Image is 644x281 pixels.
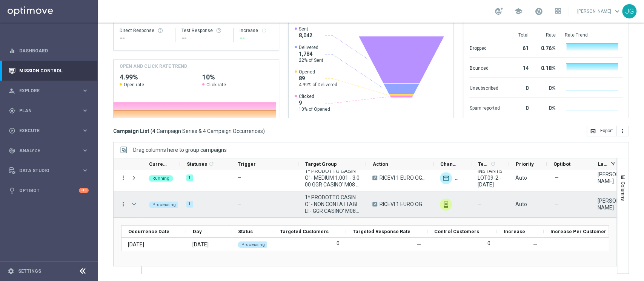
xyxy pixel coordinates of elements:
[181,27,227,34] div: Test Response
[152,176,169,181] span: Running
[9,180,89,200] div: Optibot
[8,128,89,134] div: play_circle_outline Execute keyboard_arrow_right
[9,167,81,174] div: Data Studio
[469,41,500,53] div: Dropped
[19,61,89,81] a: Mission Control
[372,176,377,180] span: A
[152,128,263,134] span: 4 Campaign Series & 4 Campaign Occurrences
[537,41,555,53] div: 0.76%
[299,57,323,63] span: 22% of Sent
[114,191,142,218] div: Press SPACE to select this row.
[613,7,621,15] span: keyboard_arrow_down
[337,240,340,247] label: 0
[19,168,81,173] span: Data Studio
[537,32,555,38] div: Rate
[537,61,555,73] div: 0.18%
[550,229,606,234] span: Increase Per Customer
[124,82,144,88] span: Open rate
[181,34,227,43] div: --
[18,269,41,273] a: Settings
[128,241,144,248] div: 09 Sep 2025
[238,161,256,167] span: Trigger
[490,161,496,167] i: refresh
[478,161,489,167] span: Templates
[81,87,89,94] i: keyboard_arrow_right
[120,201,127,208] button: more_vert
[9,87,81,94] div: Explore
[237,175,241,181] span: —
[9,147,81,154] div: Analyze
[8,68,89,74] button: Mission Control
[299,26,312,32] span: Sent
[19,108,81,113] span: Plan
[616,126,629,136] button: more_vert
[8,148,89,154] button: track_changes Analyze keyboard_arrow_right
[133,147,227,153] div: Row Groups
[81,107,89,114] i: keyboard_arrow_right
[152,202,176,207] span: Processing
[9,61,89,81] div: Mission Control
[81,127,89,134] i: keyboard_arrow_right
[120,73,190,82] h2: 4.99%
[516,161,534,167] span: Priority
[373,161,388,167] span: Action
[305,168,360,188] span: 1^ PRODOTTO CASINO' - MEDIUM 1.001 - 3.000 GGR CASINO' M08 09.09
[149,161,167,167] span: Current Status
[202,73,272,82] h2: 10%
[8,108,89,114] div: gps_fixed Plan keyboard_arrow_right
[114,165,142,191] div: Press SPACE to select this row.
[8,268,14,275] i: settings
[261,27,267,34] i: refresh
[515,201,527,207] span: Auto
[120,27,169,34] div: Direct Response
[489,160,496,168] span: Calculate column
[455,172,467,184] img: In-app Inbox
[120,34,169,43] div: --
[622,4,636,18] div: JG
[417,241,421,248] div: —
[598,197,622,211] div: Antonio Iacovone
[587,128,629,134] multiple-options-button: Export to CSV
[440,172,452,184] img: Optimail
[299,93,330,99] span: Clicked
[299,99,330,106] span: 9
[299,75,337,82] span: 89
[553,161,570,167] span: Optibot
[509,101,528,113] div: 0
[207,160,214,168] span: Calculate column
[8,88,89,94] div: person_search Explore keyboard_arrow_right
[120,63,187,70] h4: OPEN AND CLICK RATE TREND
[555,174,559,181] span: —
[380,201,427,208] span: RICEVI 1 EURO OGNI 35 EURO DI GIOCATO SLOT FINO MAX 500 EURO - SPENDIBILE SLOT
[208,161,214,167] i: refresh
[19,148,81,153] span: Analyze
[9,127,15,134] i: play_circle_outline
[238,241,269,248] colored-tag: Processing
[81,147,89,154] i: keyboard_arrow_right
[9,41,89,61] div: Dashboard
[440,199,452,211] img: In-app Inbox
[187,161,207,167] span: Statuses
[478,201,482,208] span: —
[19,180,79,200] a: Optibot
[619,128,626,134] i: more_vert
[8,168,89,174] button: Data Studio keyboard_arrow_right
[598,171,622,185] div: Antonio Iacovone
[440,161,458,167] span: Channel
[469,61,500,73] div: Bounced
[372,202,377,206] span: A
[8,48,89,54] div: equalizer Dashboard
[8,188,89,194] button: lightbulb Optibot +10
[9,147,15,154] i: track_changes
[305,194,360,214] span: 1^ PRODOTTO CASINO' - NON CONTATTABILI - GGR CASINO' M08 > 100 09.09
[564,32,622,38] div: Rate Trend
[149,174,173,182] colored-tag: Running
[19,89,81,93] span: Explore
[193,229,202,234] span: Day
[380,174,427,181] span: RICEVI 1 EURO OGNI 40 EURO DI GIOCATO SLOT FINO MAX 250 EURO - SPENDIBILE SLOT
